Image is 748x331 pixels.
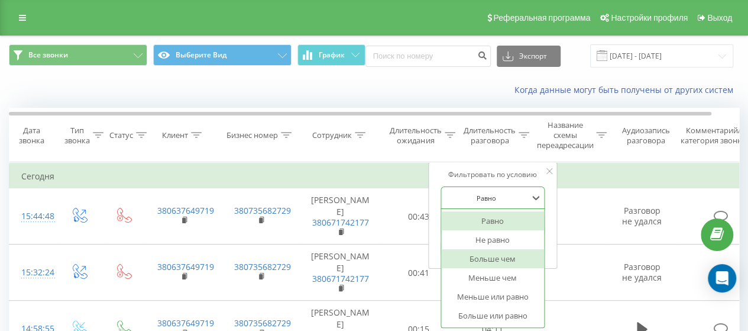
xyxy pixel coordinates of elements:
div: Открытый Интерком Мессенджер [708,264,736,293]
font: Выход [707,13,732,23]
font: Фильтровать по условию [448,169,537,179]
a: 380735682729 [234,261,291,272]
font: 15:32:24 [21,266,54,278]
font: 00:43 [408,211,429,222]
button: Выберите Вид [153,44,292,66]
font: Больше или равно [458,310,527,321]
a: 380637649719 [157,261,214,272]
font: Равно [481,216,504,226]
font: Дата звонка [19,125,44,146]
font: Бизнес номер [226,130,278,140]
font: Статус [109,130,133,140]
font: Клиент [162,130,188,140]
font: Реферальная программа [493,13,590,23]
font: Длительность разговора [464,125,516,146]
font: Комментарий/категория звонка [681,125,746,146]
input: Поиск по номеру [365,46,491,67]
font: Длительность ожидания [390,125,442,146]
a: 380671742177 [312,217,369,228]
font: 15:44:48 [21,210,54,221]
font: Выберите Вид [176,50,226,60]
a: 380637649719 [157,317,214,329]
button: График [297,44,365,66]
font: Сегодня [21,171,54,182]
button: Экспорт [497,46,561,67]
button: Все звонки [9,44,147,66]
font: Экспорт [519,51,547,61]
font: 00:41 [408,267,429,278]
font: Меньше или равно [457,291,529,302]
font: [PERSON_NAME] [311,194,370,217]
font: Все звонки [28,50,68,60]
font: Разговор не удался [622,261,662,283]
font: Не равно [475,234,510,245]
a: 380735682729 [234,205,291,216]
a: Когда данные могут быть получены от других систем [514,84,739,95]
a: 380735682729 [234,317,291,329]
a: 380637649719 [157,205,214,216]
font: [PERSON_NAME] [311,250,370,274]
font: [PERSON_NAME] [311,307,370,330]
font: Когда данные могут быть получены от других систем [514,84,733,95]
font: Больше чем [469,253,516,264]
font: График [319,50,345,60]
font: Меньше чем [468,272,517,283]
font: Тип звонка [64,125,90,146]
font: Название схемы переадресации [536,120,593,150]
a: 380671742177 [312,273,369,284]
font: Настройки профиля [611,13,688,23]
font: Разговор не удался [622,205,662,227]
font: Сотрудник [312,130,352,140]
font: Аудиозапись разговора [621,125,669,146]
